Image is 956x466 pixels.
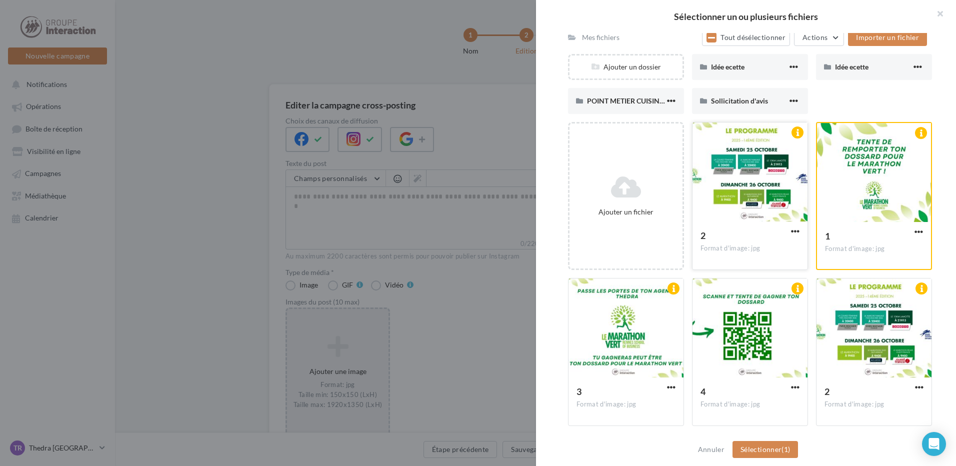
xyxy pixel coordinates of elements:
button: Tout désélectionner [702,29,790,46]
button: Importer un fichier [848,29,927,46]
span: Idée ecette [835,62,868,71]
div: Format d'image: jpg [700,244,799,253]
button: Sélectionner(1) [732,441,798,458]
button: Actions [794,29,844,46]
span: Idée ecette [711,62,744,71]
div: Format d'image: jpg [700,400,799,409]
span: 1 [825,230,830,241]
div: Format d'image: jpg [825,244,923,253]
span: 2 [824,386,829,397]
span: 4 [700,386,705,397]
div: Format d'image: jpg [824,400,923,409]
div: Open Intercom Messenger [922,432,946,456]
button: Annuler [694,443,728,455]
span: 3 [576,386,581,397]
span: Actions [802,33,827,41]
div: Ajouter un fichier [573,207,678,217]
div: Mes fichiers [582,32,619,42]
div: Ajouter un dossier [569,62,682,72]
div: Format d'image: jpg [576,400,675,409]
span: Importer un fichier [856,33,919,41]
span: 2 [700,230,705,241]
span: Sollicitation d'avis [711,96,768,105]
span: (1) [781,445,790,453]
span: POINT METIER CUISINIER [587,96,670,105]
h2: Sélectionner un ou plusieurs fichiers [552,12,940,21]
